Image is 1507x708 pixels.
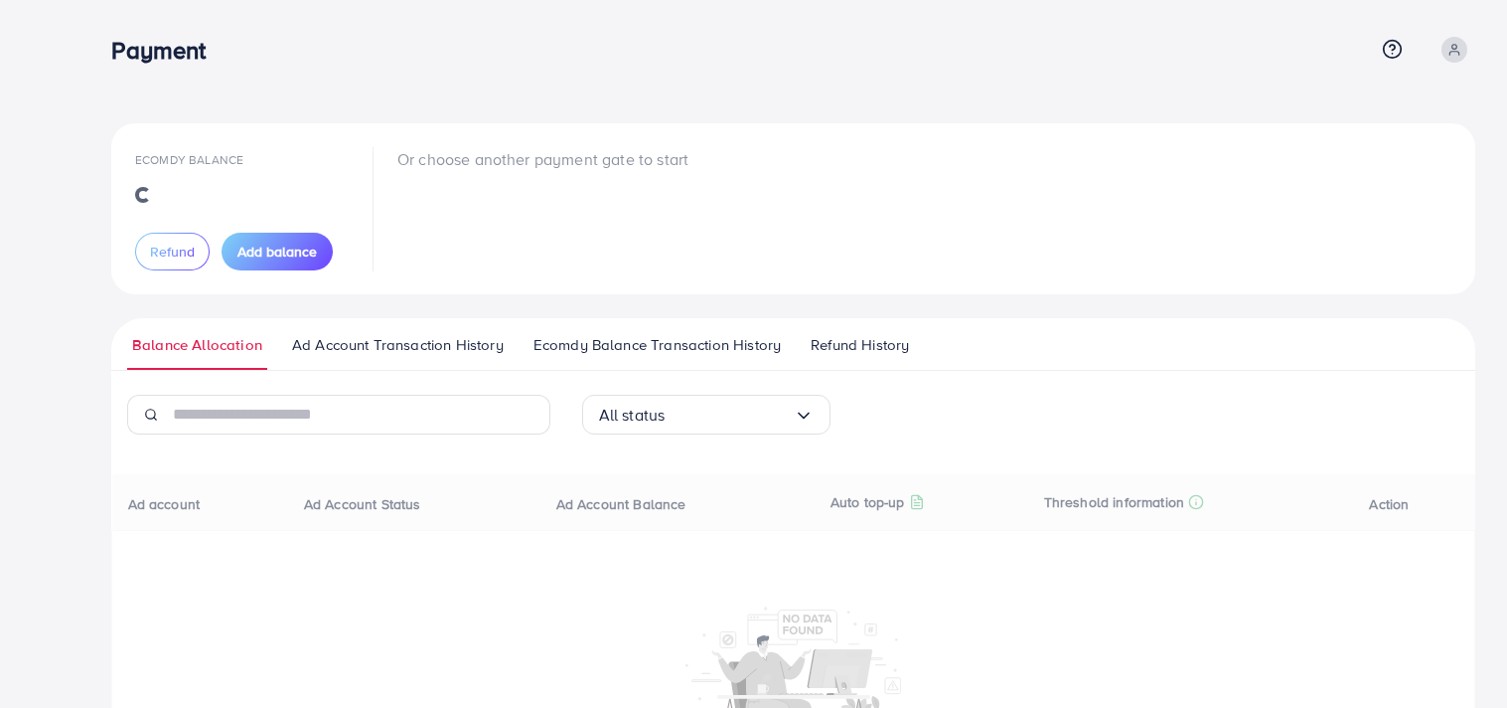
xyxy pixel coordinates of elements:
span: Refund History [811,334,909,356]
span: Add balance [237,242,317,262]
button: Add balance [222,233,333,270]
span: Balance Allocation [132,334,262,356]
input: Search for option [665,400,793,431]
span: All status [599,400,666,431]
h3: Payment [111,36,222,65]
span: Refund [150,242,195,262]
span: Ad Account Transaction History [292,334,504,356]
div: Search for option [582,395,830,435]
p: Or choose another payment gate to start [397,147,688,171]
span: Ecomdy Balance [135,151,243,168]
button: Refund [135,233,210,270]
span: Ecomdy Balance Transaction History [533,334,781,356]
